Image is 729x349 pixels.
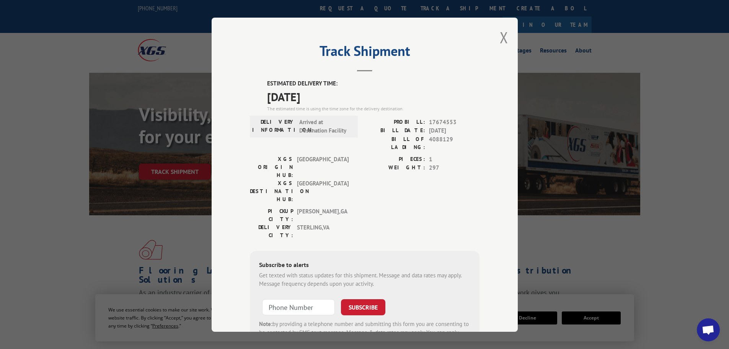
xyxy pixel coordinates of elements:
[429,164,479,172] span: 297
[429,126,479,135] span: [DATE]
[267,105,479,112] div: The estimated time is using the time zone for the delivery destination.
[365,164,425,172] label: WEIGHT:
[262,299,335,315] input: Phone Number
[297,207,349,223] span: [PERSON_NAME] , GA
[697,318,720,341] div: Open chat
[297,179,349,203] span: [GEOGRAPHIC_DATA]
[250,46,479,60] h2: Track Shipment
[429,135,479,151] span: 4088129
[365,118,425,126] label: PROBILL:
[259,320,470,346] div: by providing a telephone number and submitting this form you are consenting to be contacted by SM...
[267,79,479,88] label: ESTIMATED DELIVERY TIME:
[500,27,508,48] button: Close modal
[252,118,295,135] label: DELIVERY INFORMATION:
[250,223,293,239] label: DELIVERY CITY:
[259,320,272,327] strong: Note:
[429,118,479,126] span: 17674553
[429,155,479,164] span: 1
[250,155,293,179] label: XGS ORIGIN HUB:
[297,155,349,179] span: [GEOGRAPHIC_DATA]
[259,271,470,288] div: Get texted with status updates for this shipment. Message and data rates may apply. Message frequ...
[341,299,385,315] button: SUBSCRIBE
[250,207,293,223] label: PICKUP CITY:
[267,88,479,105] span: [DATE]
[297,223,349,239] span: STERLING , VA
[259,260,470,271] div: Subscribe to alerts
[365,135,425,151] label: BILL OF LADING:
[250,179,293,203] label: XGS DESTINATION HUB:
[365,126,425,135] label: BILL DATE:
[299,118,351,135] span: Arrived at Destination Facility
[365,155,425,164] label: PIECES:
